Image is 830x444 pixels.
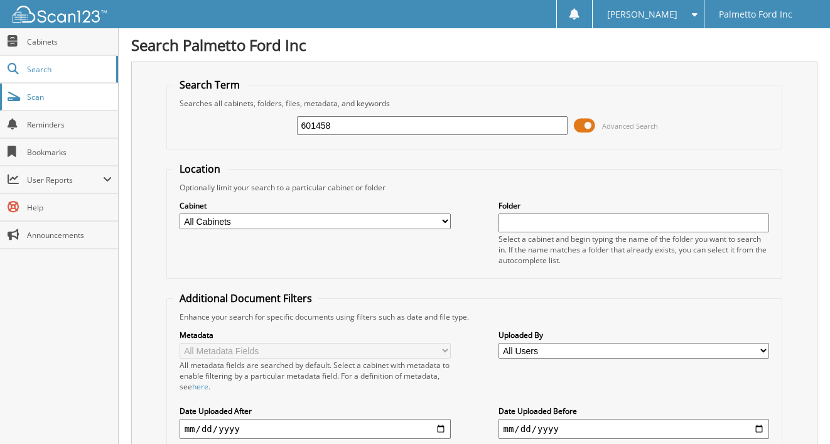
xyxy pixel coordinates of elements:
[499,330,770,340] label: Uploaded By
[719,11,792,18] span: Palmetto Ford Inc
[173,182,776,193] div: Optionally limit your search to a particular cabinet or folder
[173,78,246,92] legend: Search Term
[767,384,830,444] iframe: Chat Widget
[173,162,227,176] legend: Location
[180,406,451,416] label: Date Uploaded After
[173,98,776,109] div: Searches all cabinets, folders, files, metadata, and keywords
[27,36,112,47] span: Cabinets
[131,35,817,55] h1: Search Palmetto Ford Inc
[27,147,112,158] span: Bookmarks
[27,230,112,241] span: Announcements
[180,360,451,392] div: All metadata fields are searched by default. Select a cabinet with metadata to enable filtering b...
[27,92,112,102] span: Scan
[180,200,451,211] label: Cabinet
[499,234,770,266] div: Select a cabinet and begin typing the name of the folder you want to search in. If the name match...
[499,200,770,211] label: Folder
[27,202,112,213] span: Help
[180,330,451,340] label: Metadata
[607,11,677,18] span: [PERSON_NAME]
[173,311,776,322] div: Enhance your search for specific documents using filters such as date and file type.
[173,291,318,305] legend: Additional Document Filters
[180,419,451,439] input: start
[499,406,770,416] label: Date Uploaded Before
[602,121,658,131] span: Advanced Search
[499,419,770,439] input: end
[192,381,208,392] a: here
[13,6,107,23] img: scan123-logo-white.svg
[27,64,110,75] span: Search
[27,175,103,185] span: User Reports
[27,119,112,130] span: Reminders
